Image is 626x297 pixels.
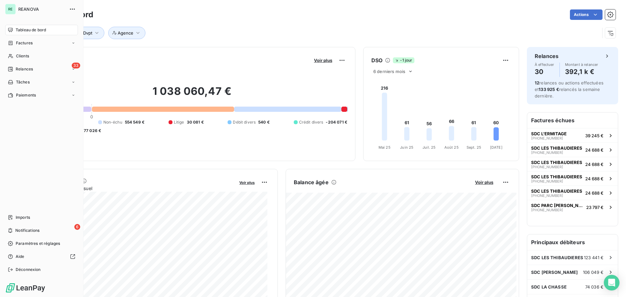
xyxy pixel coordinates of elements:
[531,203,584,208] span: SDC PARC [PERSON_NAME]
[531,165,563,169] span: [PHONE_NUMBER]
[187,119,204,125] span: 30 081 €
[585,176,604,181] span: 24 688 €
[527,186,618,200] button: SDC LES THIBAUDIERES[PHONE_NUMBER]24 688 €
[531,188,582,194] span: SDC LES THIBAUDIERES
[531,255,583,260] span: SDC LES THIBAUDIERES
[585,190,604,196] span: 24 688 €
[299,119,323,125] span: Crédit divers
[535,80,604,98] span: relances ou actions effectuées et relancés la semaine dernière.
[527,200,618,214] button: SDC PARC [PERSON_NAME][PHONE_NUMBER]23 797 €
[531,179,563,183] span: [PHONE_NUMBER]
[527,171,618,186] button: SDC LES THIBAUDIERES[PHONE_NUMBER]24 688 €
[5,251,78,262] a: Aide
[565,63,598,67] span: Montant à relancer
[37,185,235,192] span: Chiffre d'affaires mensuel
[527,112,618,128] h6: Factures échues
[312,57,334,63] button: Voir plus
[16,254,24,260] span: Aide
[570,9,603,20] button: Actions
[37,85,347,104] h2: 1 038 060,47 €
[531,208,563,212] span: [PHONE_NUMBER]
[5,4,16,14] div: RE
[539,87,559,92] span: 133 925 €
[373,69,405,74] span: 6 derniers mois
[527,234,618,250] h6: Principaux débiteurs
[535,52,559,60] h6: Relances
[16,241,60,246] span: Paramètres et réglages
[16,215,30,220] span: Imports
[475,180,493,185] span: Voir plus
[90,114,93,119] span: 0
[16,92,36,98] span: Paiements
[583,270,604,275] span: 106 049 €
[314,58,332,63] span: Voir plus
[16,27,46,33] span: Tableau de bord
[239,180,255,185] span: Voir plus
[15,228,39,233] span: Notifications
[473,179,495,185] button: Voir plus
[585,133,604,138] span: 39 245 €
[233,119,256,125] span: Débit divers
[108,27,145,39] button: Agence
[326,119,347,125] span: -204 071 €
[393,57,414,63] span: -1 jour
[531,284,567,290] span: SDC LA CHASSE
[527,128,618,142] button: SDC L'ERMITAGE[PHONE_NUMBER]39 245 €
[237,179,257,185] button: Voir plus
[74,224,80,230] span: 6
[118,30,133,36] span: Agence
[16,40,33,46] span: Factures
[527,142,618,157] button: SDC LES THIBAUDIERES[PHONE_NUMBER]24 688 €
[400,145,413,150] tspan: Juin 25
[531,270,578,275] span: SDC [PERSON_NAME]
[531,151,563,155] span: [PHONE_NUMBER]
[103,119,122,125] span: Non-échu
[531,160,582,165] span: SDC LES THIBAUDIERES
[527,157,618,171] button: SDC LES THIBAUDIERES[PHONE_NUMBER]24 688 €
[371,56,382,64] h6: DSO
[490,145,502,150] tspan: [DATE]
[585,147,604,153] span: 24 688 €
[5,283,46,293] img: Logo LeanPay
[174,119,184,125] span: Litige
[125,119,144,125] span: 554 549 €
[531,145,582,151] span: SDC LES THIBAUDIERES
[18,7,65,12] span: REANOVA
[16,267,41,273] span: Déconnexion
[16,79,30,85] span: Tâches
[585,162,604,167] span: 24 688 €
[16,53,29,59] span: Clients
[586,205,604,210] span: 23 797 €
[16,66,33,72] span: Relances
[444,145,459,150] tspan: Août 25
[531,194,563,198] span: [PHONE_NUMBER]
[258,119,270,125] span: 540 €
[584,255,604,260] span: 123 441 €
[294,178,329,186] h6: Balance âgée
[604,275,619,290] div: Open Intercom Messenger
[531,131,567,136] span: SDC L'ERMITAGE
[467,145,481,150] tspan: Sept. 25
[535,67,554,77] h4: 30
[423,145,436,150] tspan: Juil. 25
[72,63,80,68] span: 33
[531,136,563,140] span: [PHONE_NUMBER]
[379,145,391,150] tspan: Mai 25
[531,174,582,179] span: SDC LES THIBAUDIERES
[535,63,554,67] span: À effectuer
[585,284,604,290] span: 74 036 €
[535,80,539,85] span: 12
[82,128,101,134] span: -77 026 €
[565,67,598,77] h4: 392,1 k €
